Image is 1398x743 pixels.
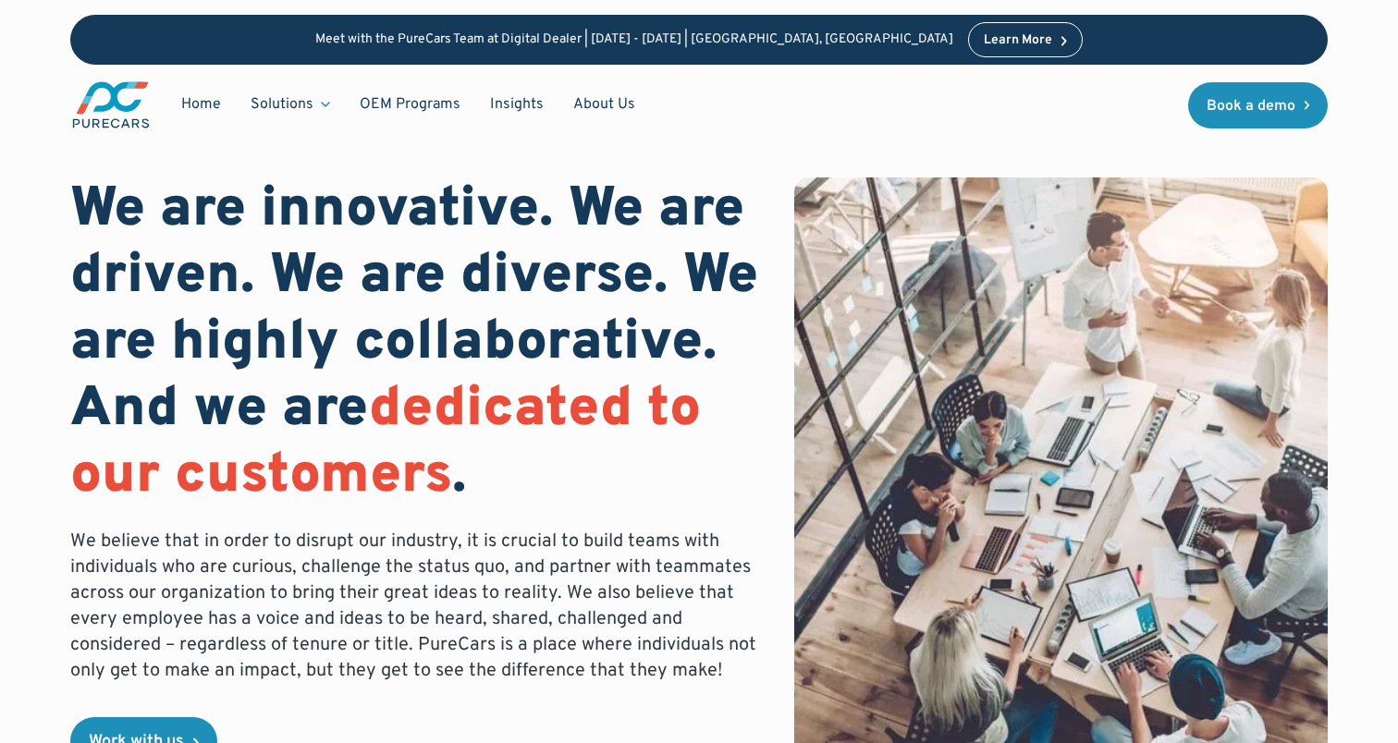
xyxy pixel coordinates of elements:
div: Learn More [984,34,1052,47]
a: Insights [475,87,558,122]
span: dedicated to our customers [70,375,701,512]
a: main [70,79,152,130]
div: Book a demo [1207,99,1295,114]
a: Home [166,87,236,122]
a: Book a demo [1188,82,1329,128]
p: We believe that in order to disrupt our industry, it is crucial to build teams with individuals w... [70,529,765,684]
a: OEM Programs [345,87,475,122]
p: Meet with the PureCars Team at Digital Dealer | [DATE] - [DATE] | [GEOGRAPHIC_DATA], [GEOGRAPHIC_... [315,32,953,48]
div: Solutions [251,94,313,115]
a: Learn More [968,22,1083,57]
div: Solutions [236,87,345,122]
img: purecars logo [70,79,152,130]
h1: We are innovative. We are driven. We are diverse. We are highly collaborative. And we are . [70,177,765,510]
a: About Us [558,87,650,122]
